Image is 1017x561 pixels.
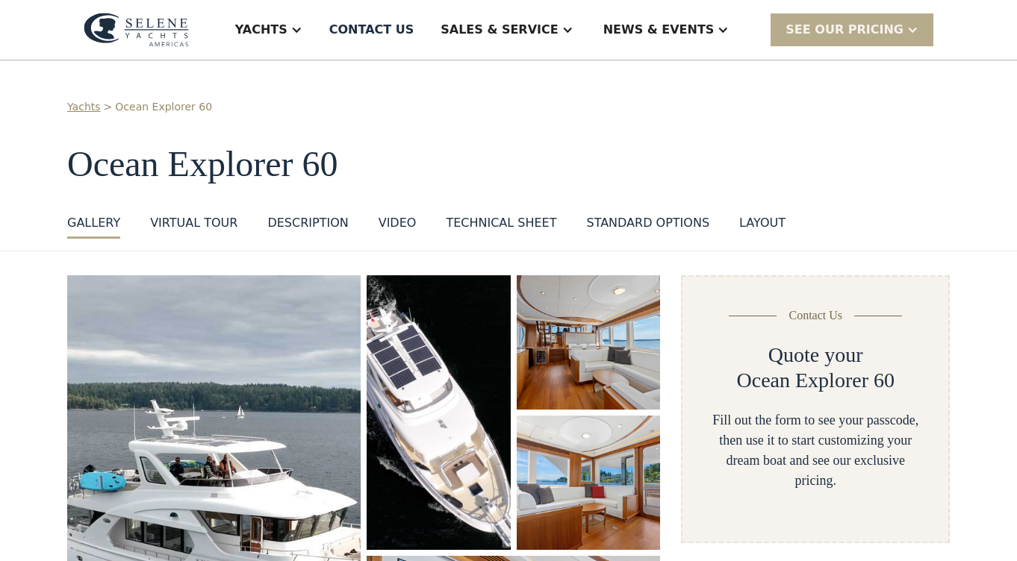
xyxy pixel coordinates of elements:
a: VIRTUAL TOUR [150,214,237,239]
div: layout [739,214,786,232]
div: GALLERY [67,214,120,232]
div: Sales & Service [441,21,558,39]
div: SEE Our Pricing [771,13,933,46]
div: Contact Us [789,307,842,325]
a: DESCRIPTION [267,214,348,239]
a: Yachts [67,99,101,115]
a: standard options [586,214,709,239]
div: standard options [586,214,709,232]
div: Contact US [329,21,414,39]
div: SEE Our Pricing [786,21,904,39]
a: open lightbox [367,275,511,550]
h1: Ocean Explorer 60 [67,145,950,184]
a: layout [739,214,786,239]
div: DESCRIPTION [267,214,348,232]
div: VIRTUAL TOUR [150,214,237,232]
div: VIDEO [379,214,417,232]
h2: Ocean Explorer 60 [737,368,895,393]
a: Technical sheet [446,214,556,239]
a: VIDEO [379,214,417,239]
form: Yacht Detail Page form [681,275,950,543]
h2: Quote your [768,342,863,368]
div: > [104,99,113,115]
img: logo [84,13,189,47]
div: Yachts [235,21,287,39]
a: open lightbox [517,416,661,550]
div: News & EVENTS [603,21,715,39]
a: GALLERY [67,214,120,239]
a: Ocean Explorer 60 [115,99,212,115]
div: Technical sheet [446,214,556,232]
a: open lightbox [517,275,661,410]
div: Fill out the form to see your passcode, then use it to start customizing your dream boat and see ... [706,410,924,491]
